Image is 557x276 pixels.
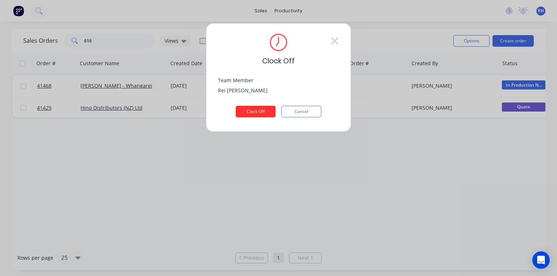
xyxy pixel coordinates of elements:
[532,251,550,269] div: Open Intercom Messenger
[236,106,276,117] button: Clock Off
[262,55,295,66] span: Clock Off
[218,85,339,94] div: Rei [PERSON_NAME]
[218,78,339,83] div: Team Member
[281,106,321,117] button: Cancel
